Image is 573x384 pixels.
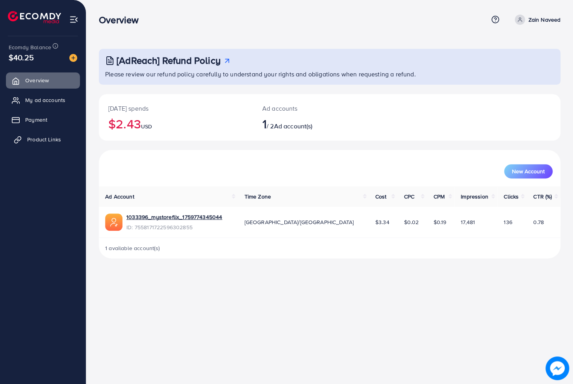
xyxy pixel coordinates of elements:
span: Time Zone [244,193,271,200]
a: My ad accounts [6,92,80,108]
span: Overview [25,76,49,84]
span: 1 [262,115,267,133]
img: ic-ads-acc.e4c84228.svg [105,213,122,231]
span: $3.34 [375,218,389,226]
a: Zain Naveed [512,15,560,25]
span: CTR (%) [533,193,552,200]
span: My ad accounts [25,96,65,104]
h3: [AdReach] Refund Policy [117,55,221,66]
img: image [547,358,567,378]
span: Payment [25,116,47,124]
img: menu [69,15,78,24]
h2: / 2 [262,116,359,131]
span: 136 [504,218,512,226]
span: CPM [433,193,444,200]
a: Product Links [6,132,80,147]
span: Clicks [504,193,519,200]
span: USD [141,122,152,130]
p: Ad accounts [262,104,359,113]
h2: $2.43 [108,116,243,131]
span: Product Links [27,135,61,143]
span: Ecomdy Balance [9,43,51,51]
p: Please review our refund policy carefully to understand your rights and obligations when requesti... [105,69,556,79]
p: Zain Naveed [528,15,560,24]
h3: Overview [99,14,145,26]
span: 17,481 [461,218,475,226]
img: logo [8,11,61,23]
span: $40.25 [9,52,34,63]
img: image [69,54,77,62]
span: Ad Account [105,193,134,200]
span: $0.02 [404,218,419,226]
span: 1 available account(s) [105,244,160,252]
span: Impression [461,193,488,200]
span: CPC [404,193,414,200]
a: Payment [6,112,80,128]
span: New Account [512,169,545,174]
a: 1033396_mystoreflix_1759774345044 [126,213,222,221]
span: ID: 7558171722596302855 [126,223,222,231]
p: [DATE] spends [108,104,243,113]
span: $0.19 [433,218,446,226]
span: Cost [375,193,387,200]
a: Overview [6,72,80,88]
span: Ad account(s) [274,122,312,130]
span: [GEOGRAPHIC_DATA]/[GEOGRAPHIC_DATA] [244,218,354,226]
span: 0.78 [533,218,544,226]
button: New Account [504,164,553,178]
